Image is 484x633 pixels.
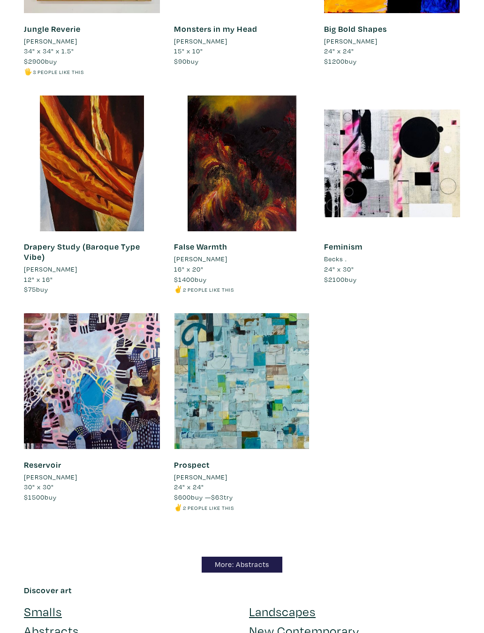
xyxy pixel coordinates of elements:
span: $1500 [24,493,45,501]
span: 24" x 30" [324,265,354,273]
a: Landscapes [249,603,316,619]
span: buy [174,275,207,284]
a: Jungle Reverie [24,23,81,34]
span: $1400 [174,275,195,284]
span: buy [324,57,357,66]
li: ✌️ [174,284,310,294]
span: buy [24,285,48,294]
li: [PERSON_NAME] [174,254,227,264]
a: Prospect [174,459,210,470]
li: [PERSON_NAME] [174,472,227,482]
span: $75 [24,285,36,294]
a: Drapery Study (Baroque Type Vibe) [24,241,140,262]
span: buy — try [174,493,233,501]
li: [PERSON_NAME] [324,36,378,46]
li: 🖐️ [24,66,160,77]
a: [PERSON_NAME] [24,36,160,46]
a: [PERSON_NAME] [174,472,310,482]
span: 34" x 34" x 1.5" [24,46,74,55]
li: [PERSON_NAME] [174,36,227,46]
span: buy [324,275,357,284]
li: [PERSON_NAME] [24,36,77,46]
span: 15" x 10" [174,46,203,55]
small: 2 people like this [183,286,234,293]
span: 24" x 24" [174,482,204,491]
span: 16" x 20" [174,265,204,273]
span: buy [174,57,199,66]
li: [PERSON_NAME] [24,472,77,482]
a: False Warmth [174,241,227,252]
span: 30" x 30" [24,482,54,491]
a: Feminism [324,241,363,252]
a: [PERSON_NAME] [324,36,460,46]
span: 24" x 24" [324,46,354,55]
span: buy [24,493,57,501]
a: [PERSON_NAME] [24,264,160,274]
a: Monsters in my Head [174,23,257,34]
a: More: Abstracts [202,557,282,573]
h6: Discover art [24,585,460,596]
small: 2 people like this [183,504,234,511]
span: 12" x 16" [24,275,53,284]
span: $2100 [324,275,345,284]
span: $1200 [324,57,345,66]
span: $63 [211,493,224,501]
li: [PERSON_NAME] [24,264,77,274]
a: [PERSON_NAME] [174,36,310,46]
li: Becks . [324,254,347,264]
a: Big Bold Shapes [324,23,387,34]
span: buy [24,57,57,66]
a: Becks . [324,254,460,264]
span: $2900 [24,57,45,66]
span: $90 [174,57,187,66]
span: $600 [174,493,191,501]
li: ✌️ [174,502,310,513]
a: [PERSON_NAME] [24,472,160,482]
a: [PERSON_NAME] [174,254,310,264]
a: Reservoir [24,459,61,470]
a: Smalls [24,603,62,619]
small: 3 people like this [33,68,84,75]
